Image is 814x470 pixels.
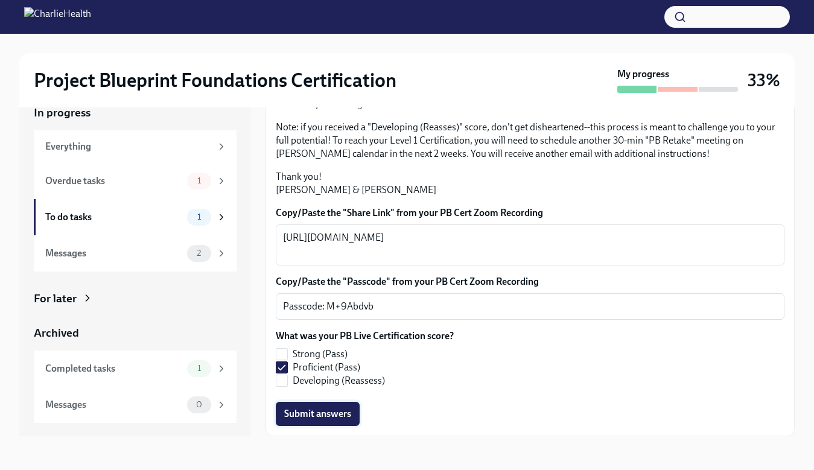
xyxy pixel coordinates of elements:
div: For later [34,291,77,306]
div: Messages [45,247,182,260]
p: Thank you! [PERSON_NAME] & [PERSON_NAME] [276,170,784,197]
label: What was your PB Live Certification score? [276,329,454,343]
a: Overdue tasks1 [34,163,237,199]
a: Completed tasks1 [34,351,237,387]
strong: My progress [617,68,669,81]
span: 2 [189,249,208,258]
span: Developing (Reassess) [293,374,385,387]
span: Submit answers [284,408,351,420]
p: Note: if you received a "Developing (Reasses)" score, don't get disheartened--this process is mea... [276,121,784,160]
a: In progress [34,105,237,121]
div: Overdue tasks [45,174,182,188]
img: CharlieHealth [24,7,91,27]
textarea: Passcode: M+9Abdvb [283,299,777,314]
div: Messages [45,398,182,411]
h2: Project Blueprint Foundations Certification [34,68,396,92]
span: 1 [190,212,208,221]
span: Strong (Pass) [293,348,348,361]
a: To do tasks1 [34,199,237,235]
textarea: [URL][DOMAIN_NAME] [283,230,777,259]
label: Copy/Paste the "Passcode" from your PB Cert Zoom Recording [276,275,784,288]
label: Copy/Paste the "Share Link" from your PB Cert Zoom Recording [276,206,784,220]
div: Completed tasks [45,362,182,375]
a: Everything [34,130,237,163]
div: To do tasks [45,211,182,224]
a: Messages0 [34,387,237,423]
a: For later [34,291,237,306]
button: Submit answers [276,402,360,426]
span: 1 [190,364,208,373]
h3: 33% [748,69,780,91]
a: Archived [34,325,237,341]
span: 1 [190,176,208,185]
span: Proficient (Pass) [293,361,360,374]
div: Everything [45,140,211,153]
a: Messages2 [34,235,237,272]
span: 0 [189,400,209,409]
